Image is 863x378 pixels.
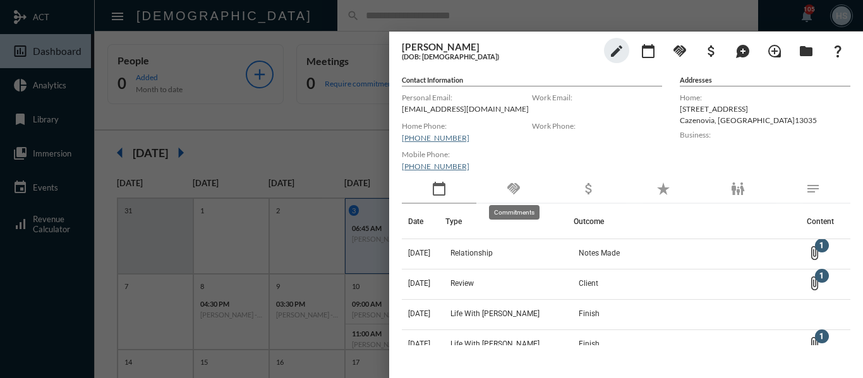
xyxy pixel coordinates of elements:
[402,104,532,114] p: [EMAIL_ADDRESS][DOMAIN_NAME]
[807,336,822,351] mat-icon: Open Content List
[450,340,540,348] span: Life With [PERSON_NAME]
[574,204,800,239] th: Outcome
[402,150,532,159] label: Mobile Phone:
[680,104,850,114] p: [STREET_ADDRESS]
[579,340,600,348] span: Finish
[408,249,430,257] span: [DATE]
[431,181,447,196] mat-icon: calendar_today
[489,205,540,220] div: Commitments
[735,44,751,59] mat-icon: maps_ugc
[402,204,445,239] th: Date
[450,309,540,318] span: Life With [PERSON_NAME]
[794,38,819,63] button: Archives
[767,44,782,59] mat-icon: loupe
[807,245,822,261] mat-icon: Open Content List
[656,181,671,196] mat-icon: star_rate
[704,44,719,59] mat-icon: attach_money
[667,38,692,63] button: Add Commitment
[402,76,662,86] h5: Contact Information
[402,162,469,171] a: [PHONE_NUMBER]
[762,38,787,63] button: Add Introduction
[408,340,430,348] span: [DATE]
[672,44,687,59] mat-icon: handshake
[680,130,850,139] label: Business:
[402,93,532,102] label: Personal Email:
[532,121,662,131] label: Work Phone:
[402,133,469,143] a: [PHONE_NUMBER]
[680,76,850,86] h5: Addresses
[506,181,521,196] mat-icon: handshake
[408,309,430,318] span: [DATE]
[830,44,845,59] mat-icon: question_mark
[402,41,598,52] h3: [PERSON_NAME]
[800,204,850,239] th: Content
[699,38,724,63] button: Add Business
[532,93,662,102] label: Work Email:
[609,44,624,59] mat-icon: edit
[680,115,850,125] p: Cazenovia , [GEOGRAPHIC_DATA] 13035
[807,276,822,291] mat-icon: Open Content List
[402,52,598,61] h5: (DOB: [DEMOGRAPHIC_DATA])
[450,279,474,288] span: Review
[825,38,850,63] button: What If?
[450,249,493,257] span: Relationship
[581,181,596,196] mat-icon: attach_money
[579,249,620,257] span: Notes Made
[641,44,656,59] mat-icon: calendar_today
[408,279,430,288] span: [DATE]
[636,38,661,63] button: Add meeting
[402,121,532,131] label: Home Phone:
[730,38,756,63] button: Add Mention
[799,44,814,59] mat-icon: folder
[445,204,574,239] th: Type
[680,93,850,102] label: Home:
[730,181,745,196] mat-icon: family_restroom
[579,309,600,318] span: Finish
[806,181,821,196] mat-icon: notes
[604,38,629,63] button: edit person
[579,279,598,288] span: Client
